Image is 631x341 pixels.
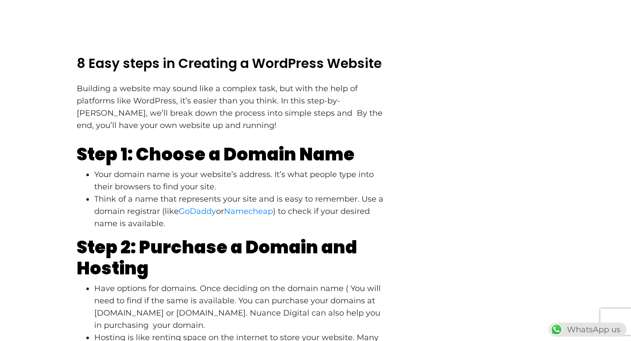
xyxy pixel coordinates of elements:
a: WhatsAppWhatsApp us [549,325,627,334]
span: Your domain name is your website’s address. It’s what people type into their browsers to find you... [94,170,374,192]
span: Think of a name that represents your site and is easy to remember. Use a domain registrar (like o... [94,194,383,228]
img: WhatsApp [549,323,564,337]
b: Step 1: Choose a Domain Name [77,142,354,167]
h2: 8 Easy steps in Creating a WordPress Website [77,56,388,71]
a: GoDaddy [179,206,216,216]
b: Step 2: Purchase a Domain and Hosting [77,235,357,281]
span: Building a website may sound like a complex task, but with the help of platforms like WordPress, ... [77,84,383,130]
span: Have options for domains. Once deciding on the domain name ( You will need to find if the same is... [94,284,381,330]
div: WhatsApp us [549,323,627,337]
a: Namecheap [224,206,273,216]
